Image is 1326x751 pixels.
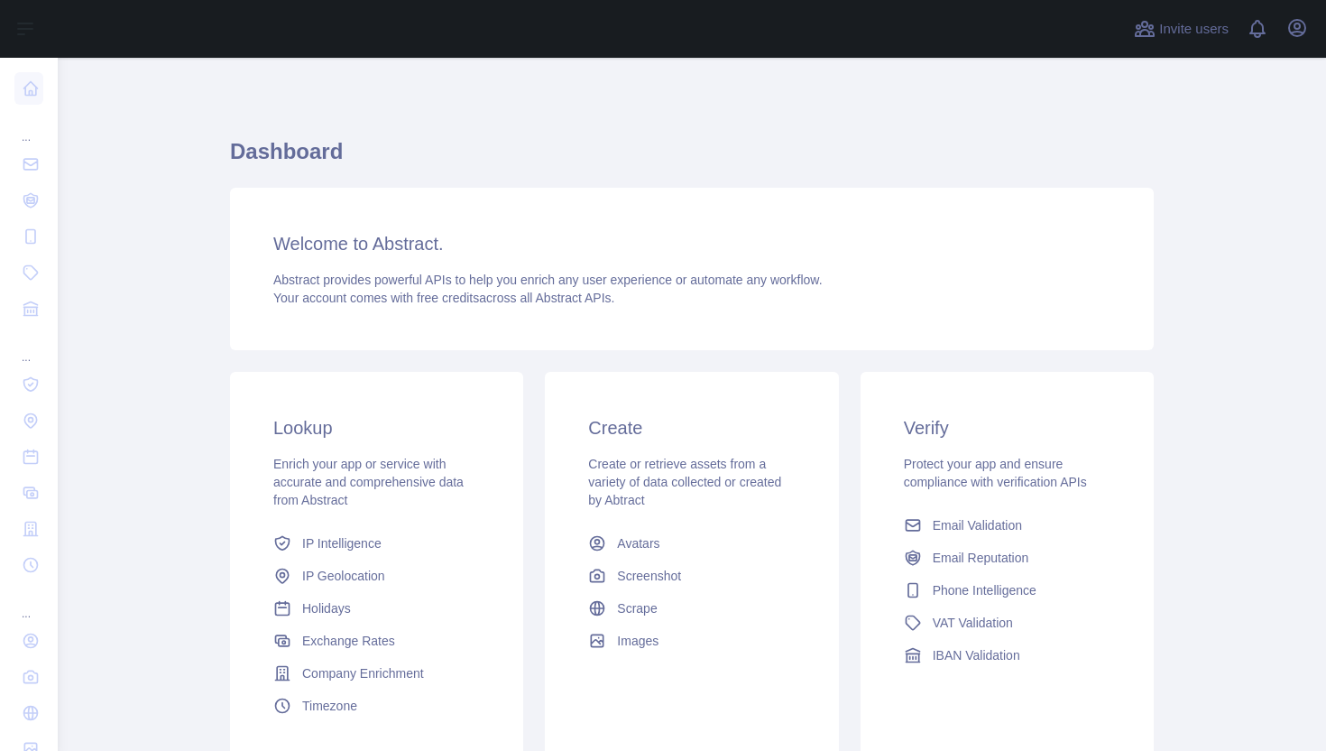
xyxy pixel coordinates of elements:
[302,599,351,617] span: Holidays
[581,592,802,625] a: Scrape
[14,329,43,365] div: ...
[266,560,487,592] a: IP Geolocation
[897,639,1118,672] a: IBAN Validation
[617,534,659,552] span: Avatars
[588,457,781,507] span: Create or retrieve assets from a variety of data collected or created by Abtract
[230,137,1154,181] h1: Dashboard
[273,231,1110,256] h3: Welcome to Abstract.
[581,560,802,592] a: Screenshot
[933,614,1013,632] span: VAT Validation
[904,415,1110,440] h3: Verify
[617,632,658,650] span: Images
[266,625,487,657] a: Exchange Rates
[1159,19,1229,40] span: Invite users
[302,697,357,715] span: Timezone
[417,291,479,305] span: free credits
[617,599,657,617] span: Scrape
[266,592,487,625] a: Holidays
[897,607,1118,639] a: VAT Validation
[266,690,487,722] a: Timezone
[933,516,1022,534] span: Email Validation
[617,567,681,585] span: Screenshot
[897,509,1118,542] a: Email Validation
[302,632,395,650] span: Exchange Rates
[273,273,823,287] span: Abstract provides powerful APIs to help you enrich any user experience or automate any workflow.
[14,585,43,621] div: ...
[933,581,1036,599] span: Phone Intelligence
[933,646,1020,664] span: IBAN Validation
[302,664,424,682] span: Company Enrichment
[1130,14,1232,43] button: Invite users
[273,415,480,440] h3: Lookup
[266,527,487,560] a: IP Intelligence
[581,625,802,657] a: Images
[302,534,382,552] span: IP Intelligence
[14,108,43,144] div: ...
[933,549,1029,567] span: Email Reputation
[897,574,1118,607] a: Phone Intelligence
[302,567,385,585] span: IP Geolocation
[581,527,802,560] a: Avatars
[588,415,795,440] h3: Create
[273,457,464,507] span: Enrich your app or service with accurate and comprehensive data from Abstract
[897,542,1118,574] a: Email Reputation
[273,291,614,305] span: Your account comes with across all Abstract APIs.
[266,657,487,690] a: Company Enrichment
[904,457,1087,489] span: Protect your app and ensure compliance with verification APIs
